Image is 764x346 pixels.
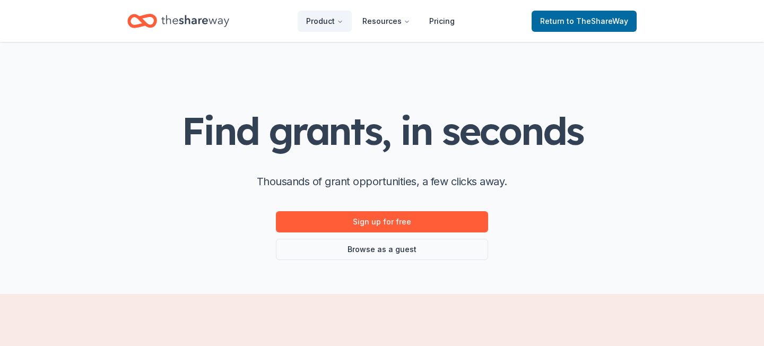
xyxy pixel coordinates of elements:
span: to TheShareWay [567,16,628,25]
a: Home [127,8,229,33]
a: Pricing [421,11,463,32]
h1: Find grants, in seconds [181,110,583,152]
span: Return [540,15,628,28]
p: Thousands of grant opportunities, a few clicks away. [257,173,507,190]
a: Browse as a guest [276,239,488,260]
button: Resources [354,11,419,32]
a: Sign up for free [276,211,488,232]
a: Returnto TheShareWay [532,11,637,32]
nav: Main [298,8,463,33]
button: Product [298,11,352,32]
